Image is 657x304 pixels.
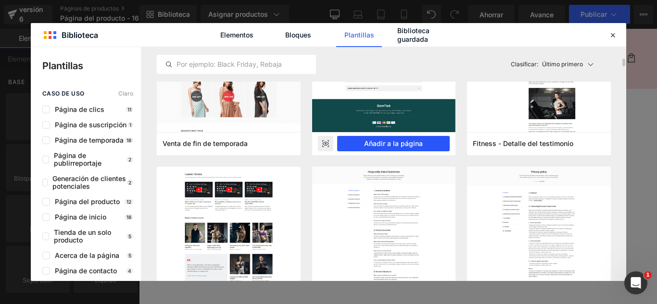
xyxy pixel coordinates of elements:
[126,214,131,220] font: 18
[55,197,120,206] font: Página del producto
[55,27,88,37] font: Catálogo
[416,100,453,113] font: BROCA
[511,61,538,68] font: Clasificar:
[129,122,131,128] font: 1
[397,26,430,43] font: Biblioteca guardada
[542,61,583,68] font: Último primero
[500,22,521,43] summary: Búsqueda
[344,31,374,39] font: Plantillas
[396,117,433,128] font: S/. 165.00
[298,144,322,155] font: Título
[318,136,333,151] div: Avance
[18,22,49,42] a: Inicio
[220,31,253,39] font: Elementos
[55,267,117,275] font: Página de contacto
[94,22,140,42] a: Contacto
[128,253,131,258] font: 5
[42,90,84,97] font: caso de uso
[364,139,423,147] font: Añadir a la página
[416,101,453,112] a: BROCA
[128,268,131,274] font: 4
[55,213,106,221] font: Página de inicio
[624,271,647,294] iframe: Chat en vivo de Intercom
[54,228,111,244] font: Tienda de un solo producto
[55,105,104,113] font: Página de clics
[54,151,101,167] font: Página de publirreportaje
[395,226,473,237] font: Añadir a la cesta
[118,90,133,97] font: Claro
[473,139,573,147] font: Fitness - Detalle del testimonio
[24,27,43,37] font: Inicio
[42,60,83,72] font: Plantillas
[380,220,488,243] button: Añadir a la cesta
[308,161,401,172] font: Título predeterminado
[438,117,472,128] font: S/. 99.00
[128,157,131,162] font: 2
[55,136,124,144] font: Página de temporada
[126,137,131,143] font: 18
[128,233,131,239] font: 5
[416,183,453,195] font: Cantidad
[507,55,611,74] button: Clasificar:Último primero
[163,139,248,147] font: Venta de fin de temporada
[646,272,650,278] font: 1
[285,31,311,39] font: Bloques
[126,199,131,205] font: 12
[337,136,450,151] button: Añadir a la página
[52,174,126,190] font: Generación de clientes potenciales
[55,251,119,259] font: Acerca de la página
[55,121,126,129] font: Página de suscripción
[49,22,94,42] a: Catálogo
[66,96,229,259] img: BROCA
[241,4,337,61] img: Exclusiva Perú
[128,180,131,185] font: 2
[127,107,131,112] font: 11
[157,59,316,70] input: Por ejemplo: Black Friday, Rebajas,...
[100,27,135,37] font: Contacto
